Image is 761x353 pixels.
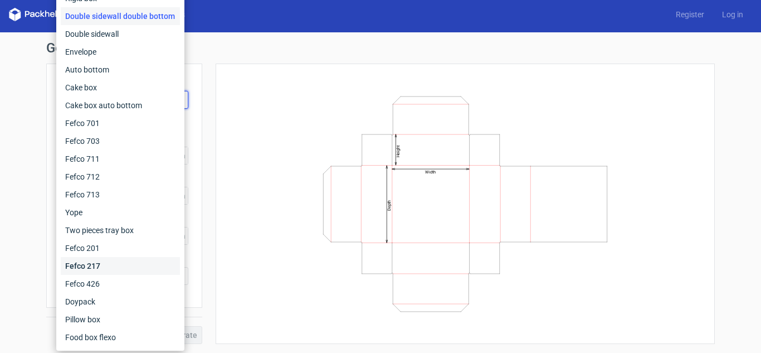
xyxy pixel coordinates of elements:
[425,170,436,175] text: Width
[61,293,180,311] div: Doypack
[61,43,180,61] div: Envelope
[61,7,180,25] div: Double sidewall double bottom
[61,186,180,204] div: Fefco 713
[61,257,180,275] div: Fefco 217
[61,204,180,221] div: Yope
[387,200,392,211] text: Depth
[396,144,401,157] text: Height
[61,114,180,132] div: Fefco 701
[61,239,180,257] div: Fefco 201
[667,9,713,20] a: Register
[46,41,715,55] h1: Generate new dieline
[61,275,180,293] div: Fefco 426
[61,168,180,186] div: Fefco 712
[61,25,180,43] div: Double sidewall
[61,132,180,150] div: Fefco 703
[61,311,180,328] div: Pillow box
[61,150,180,168] div: Fefco 711
[61,96,180,114] div: Cake box auto bottom
[61,221,180,239] div: Two pieces tray box
[61,61,180,79] div: Auto bottom
[713,9,752,20] a: Log in
[61,79,180,96] div: Cake box
[61,328,180,346] div: Food box flexo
